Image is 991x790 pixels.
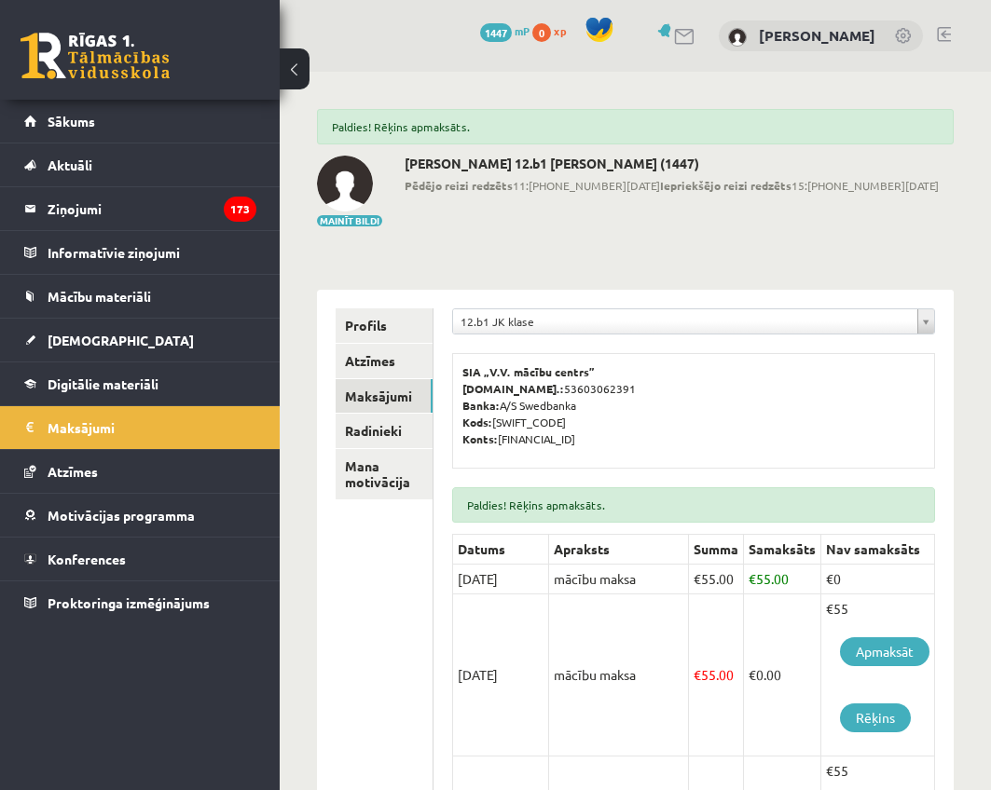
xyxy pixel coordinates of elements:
legend: Informatīvie ziņojumi [48,231,256,274]
a: Atzīmes [24,450,256,493]
legend: Maksājumi [48,406,256,449]
div: Paldies! Rēķins apmaksāts. [317,109,954,144]
span: Atzīmes [48,463,98,480]
span: 12.b1 JK klase [461,309,910,334]
b: Konts: [462,431,498,446]
button: Mainīt bildi [317,215,382,226]
a: Ziņojumi173 [24,187,256,230]
span: 1447 [480,23,512,42]
span: xp [554,23,566,38]
a: Atzīmes [336,344,433,378]
b: SIA „V.V. mācību centrs” [462,364,596,379]
p: 53603062391 A/S Swedbanka [SWIFT_CODE] [FINANCIAL_ID] [462,363,925,447]
th: Apraksts [549,535,689,565]
a: Apmaksāt [840,637,929,666]
legend: Ziņojumi [48,187,256,230]
h2: [PERSON_NAME] 12.b1 [PERSON_NAME] (1447) [405,156,939,171]
i: 173 [224,197,256,222]
a: Maksājumi [24,406,256,449]
td: 55.00 [689,565,744,594]
a: Konferences [24,538,256,580]
span: 11:[PHONE_NUMBER][DATE] 15:[PHONE_NUMBER][DATE] [405,177,939,194]
b: [DOMAIN_NAME].: [462,381,564,396]
b: Pēdējo reizi redzēts [405,178,513,193]
th: Summa [689,535,744,565]
a: Informatīvie ziņojumi [24,231,256,274]
a: Digitālie materiāli [24,362,256,405]
a: Maksājumi [336,379,433,414]
img: Toms Ezeriņš [728,28,747,47]
td: [DATE] [453,594,549,756]
td: mācību maksa [549,565,689,594]
a: Radinieki [336,414,433,448]
span: Aktuāli [48,157,92,173]
img: Toms Ezeriņš [317,156,373,211]
span: [DEMOGRAPHIC_DATA] [48,332,194,348]
td: mācību maksa [549,594,689,756]
a: Proktoringa izmēģinājums [24,581,256,624]
div: Paldies! Rēķins apmaksāts. [452,487,935,523]
td: €55 [821,594,935,756]
a: Profils [336,308,433,343]
span: € [694,570,701,587]
b: Iepriekšējo reizi redzēts [660,178,791,193]
th: Samaksāts [744,535,821,565]
b: Banka: [462,398,500,413]
span: € [694,666,701,683]
span: 0 [532,23,551,42]
span: mP [515,23,530,38]
a: Sākums [24,100,256,143]
span: Sākums [48,113,95,129]
span: Konferences [48,551,126,567]
a: Rīgas 1. Tālmācības vidusskola [21,33,170,79]
span: € [749,666,756,683]
a: Aktuāli [24,143,256,186]
td: 0.00 [744,594,821,756]
a: [DEMOGRAPHIC_DATA] [24,319,256,361]
td: 55.00 [744,565,821,594]
a: 1447 mP [480,23,530,38]
span: Digitālie materiāli [48,375,158,392]
th: Datums [453,535,549,565]
a: Rēķins [840,703,911,732]
span: Motivācijas programma [48,507,195,524]
th: Nav samaksāts [821,535,935,565]
a: Mācību materiāli [24,275,256,318]
a: Motivācijas programma [24,494,256,537]
a: 12.b1 JK klase [453,309,934,334]
a: [PERSON_NAME] [759,26,875,45]
span: € [749,570,756,587]
td: 55.00 [689,594,744,756]
a: Mana motivācija [336,449,433,499]
td: [DATE] [453,565,549,594]
span: Proktoringa izmēģinājums [48,594,210,611]
a: 0 xp [532,23,575,38]
span: Mācību materiāli [48,288,151,305]
b: Kods: [462,415,492,429]
td: €0 [821,565,935,594]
